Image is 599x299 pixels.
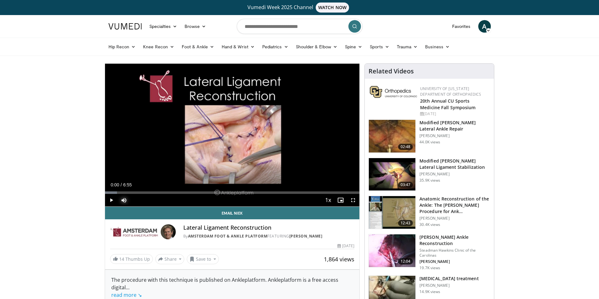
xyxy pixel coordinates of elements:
h3: [PERSON_NAME] Ankle Reconstruction [419,234,490,247]
div: Progress Bar [105,191,360,194]
a: Spine [341,40,366,53]
p: [PERSON_NAME] [419,259,490,264]
a: Pediatrics [258,40,292,53]
p: [PERSON_NAME] [419,133,490,138]
div: By FEATURING [183,233,354,239]
h3: [MEDICAL_DATA] treatment [419,275,479,282]
button: Mute [118,194,130,206]
a: Amsterdam Foot & Ankle Platform [188,233,268,239]
div: [DATE] [420,111,489,117]
p: Steadman Hawkins Clinic of the Carolinas [419,248,490,258]
h3: Modified [PERSON_NAME] Lateral Ankle Repair [419,120,490,132]
button: Playback Rate [322,194,334,206]
h4: Lateral Ligament Reconstruction [183,224,354,231]
img: Amsterdam Foot & Ankle Platform [110,224,158,239]
a: Vumedi Week 2025 ChannelWATCH NOW [109,3,490,13]
span: WATCH NOW [316,3,349,13]
span: 12:04 [398,258,413,264]
h3: Anatomic Reconstruction of the Ankle: The [PERSON_NAME] Procedure for Ank… [419,196,490,215]
span: 0:00 [111,182,119,187]
button: Save to [187,254,219,264]
span: 6:55 [123,182,132,187]
p: 14.9K views [419,289,440,294]
img: feAgcbrvkPN5ynqH4xMDoxOjA4MTsiGN_1.150x105_q85_crop-smart_upscale.jpg [369,234,415,267]
a: Hand & Wrist [218,40,258,53]
a: 14 Thumbs Up [110,254,153,264]
img: Avatar [161,224,176,239]
p: [PERSON_NAME] [419,216,490,221]
span: 14 [119,256,124,262]
input: Search topics, interventions [237,19,363,34]
a: Trauma [393,40,422,53]
span: 03:47 [398,182,413,188]
img: 279206_0002_1.png.150x105_q85_crop-smart_upscale.jpg [369,196,415,229]
p: 19.7K views [419,265,440,270]
a: Specialties [146,20,181,33]
img: 38788_0000_3.png.150x105_q85_crop-smart_upscale.jpg [369,120,415,152]
span: / [121,182,122,187]
img: Picture_9_13_2.png.150x105_q85_crop-smart_upscale.jpg [369,158,415,191]
p: 44.0K views [419,140,440,145]
span: 12:43 [398,220,413,226]
a: Sports [366,40,393,53]
p: [PERSON_NAME] [419,172,490,177]
a: 03:47 Modified [PERSON_NAME] Lateral Ligament Stabilization [PERSON_NAME] 35.9K views [369,158,490,191]
a: Shoulder & Elbow [292,40,341,53]
a: Browse [181,20,210,33]
img: 355603a8-37da-49b6-856f-e00d7e9307d3.png.150x105_q85_autocrop_double_scale_upscale_version-0.2.png [370,86,417,98]
a: read more ↘ [111,291,142,298]
a: Business [421,40,453,53]
span: ... [111,284,142,298]
a: Favorites [448,20,474,33]
button: Play [105,194,118,206]
video-js: Video Player [105,64,360,207]
a: Hip Recon [105,40,140,53]
span: 1,864 views [324,255,354,263]
a: Knee Recon [139,40,178,53]
p: [PERSON_NAME] [419,283,479,288]
button: Share [155,254,185,264]
h4: Related Videos [369,67,414,75]
img: VuMedi Logo [108,23,142,29]
a: [PERSON_NAME] [289,233,323,239]
a: 20th Annual CU Sports Medicine Fall Symposium [420,98,475,110]
a: 12:04 [PERSON_NAME] Ankle Reconstruction Steadman Hawkins Clinic of the Carolinas [PERSON_NAME] 1... [369,234,490,270]
div: The procedure with this technique is published on Ankleplatform. Ankleplatform is a free access d... [111,276,353,299]
h3: Modified [PERSON_NAME] Lateral Ligament Stabilization [419,158,490,170]
span: 02:48 [398,144,413,150]
a: A [478,20,491,33]
button: Fullscreen [347,194,359,206]
div: [DATE] [337,243,354,249]
a: University of [US_STATE] Department of Orthopaedics [420,86,481,97]
p: 30.4K views [419,222,440,227]
button: Enable picture-in-picture mode [334,194,347,206]
a: Foot & Ankle [178,40,218,53]
a: Email Niek [105,207,360,219]
p: 35.9K views [419,178,440,183]
a: 02:48 Modified [PERSON_NAME] Lateral Ankle Repair [PERSON_NAME] 44.0K views [369,120,490,153]
a: 12:43 Anatomic Reconstruction of the Ankle: The [PERSON_NAME] Procedure for Ank… [PERSON_NAME] 30... [369,196,490,229]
